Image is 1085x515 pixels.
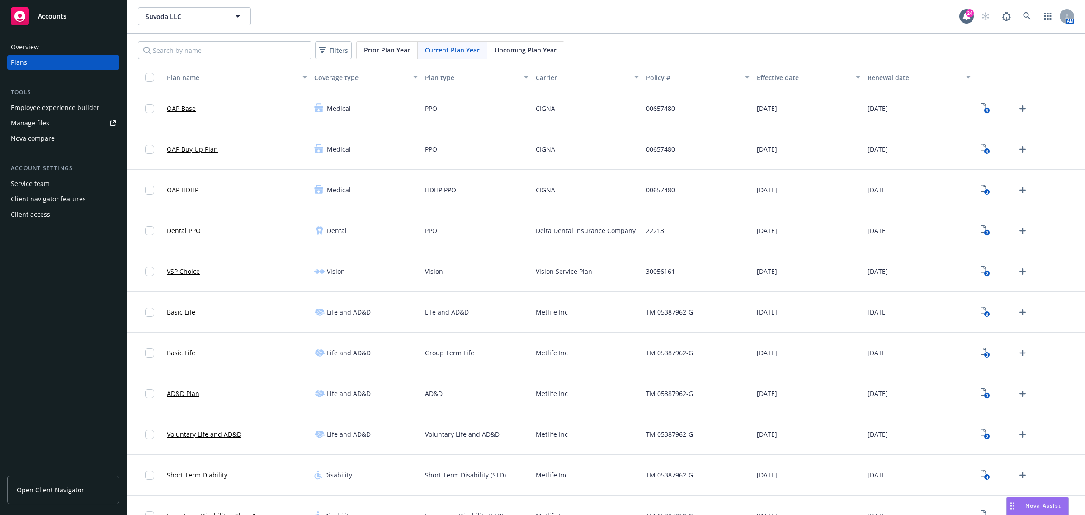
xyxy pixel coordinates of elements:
[425,267,443,276] span: Vision
[868,348,888,358] span: [DATE]
[978,386,992,401] a: View Plan Documents
[646,470,693,480] span: TM 05387962-G
[7,4,119,29] a: Accounts
[7,88,119,97] div: Tools
[7,116,119,130] a: Manage files
[1015,427,1030,442] a: Upload Plan Documents
[167,267,200,276] a: VSP Choice
[7,40,119,54] a: Overview
[145,308,154,317] input: Toggle Row Selected
[986,108,988,114] text: 3
[145,430,154,439] input: Toggle Row Selected
[1025,502,1061,510] span: Nova Assist
[757,348,777,358] span: [DATE]
[1015,346,1030,360] a: Upload Plan Documents
[864,67,975,88] button: Renewal date
[986,189,988,195] text: 3
[425,429,500,439] span: Voluntary Life and AD&D
[978,468,992,482] a: View Plan Documents
[327,307,371,317] span: Life and AD&D
[425,307,469,317] span: Life and AD&D
[425,348,474,358] span: Group Term Life
[145,145,154,154] input: Toggle Row Selected
[38,13,66,20] span: Accounts
[646,307,693,317] span: TM 05387962-G
[986,434,988,439] text: 2
[978,346,992,360] a: View Plan Documents
[167,73,297,82] div: Plan name
[757,73,850,82] div: Effective date
[536,144,555,154] span: CIGNA
[145,348,154,358] input: Toggle Row Selected
[978,264,992,279] a: View Plan Documents
[1006,497,1069,515] button: Nova Assist
[536,389,568,398] span: Metlife Inc
[317,44,350,57] span: Filters
[1007,497,1018,515] div: Drag to move
[646,144,675,154] span: 00657480
[327,144,351,154] span: Medical
[986,271,988,277] text: 2
[757,429,777,439] span: [DATE]
[986,230,988,236] text: 2
[646,104,675,113] span: 00657480
[868,307,888,317] span: [DATE]
[425,185,456,195] span: HDHP PPO
[167,470,227,480] a: Short Term Diability
[11,207,50,222] div: Client access
[11,131,55,146] div: Nova compare
[11,55,27,70] div: Plans
[868,73,961,82] div: Renewal date
[536,267,592,276] span: Vision Service Plan
[976,7,995,25] a: Start snowing
[7,164,119,173] div: Account settings
[536,226,636,235] span: Delta Dental Insurance Company
[327,429,371,439] span: Life and AD&D
[11,192,86,206] div: Client navigator features
[425,73,519,82] div: Plan type
[11,116,49,130] div: Manage files
[11,176,50,191] div: Service team
[167,429,241,439] a: Voluntary Life and AD&D
[425,470,506,480] span: Short Term Disability (STD)
[757,267,777,276] span: [DATE]
[364,45,410,55] span: Prior Plan Year
[425,45,480,55] span: Current Plan Year
[145,186,154,195] input: Toggle Row Selected
[1015,264,1030,279] a: Upload Plan Documents
[138,41,311,59] input: Search by name
[146,12,224,21] span: Suvoda LLC
[327,389,371,398] span: Life and AD&D
[868,185,888,195] span: [DATE]
[145,226,154,235] input: Toggle Row Selected
[536,429,568,439] span: Metlife Inc
[868,429,888,439] span: [DATE]
[145,471,154,480] input: Toggle Row Selected
[646,73,740,82] div: Policy #
[167,185,198,195] a: OAP HDHP
[327,348,371,358] span: Life and AD&D
[327,104,351,113] span: Medical
[978,142,992,157] a: View Plan Documents
[646,185,675,195] span: 00657480
[536,104,555,113] span: CIGNA
[1018,7,1036,25] a: Search
[646,267,675,276] span: 30056161
[757,307,777,317] span: [DATE]
[167,104,196,113] a: OAP Base
[1015,305,1030,319] a: Upload Plan Documents
[167,144,218,154] a: OAP Buy Up Plan
[7,55,119,70] a: Plans
[1015,386,1030,401] a: Upload Plan Documents
[986,393,988,399] text: 3
[536,185,555,195] span: CIGNA
[11,40,39,54] div: Overview
[757,389,777,398] span: [DATE]
[757,226,777,235] span: [DATE]
[532,67,643,88] button: Carrier
[425,389,443,398] span: AD&D
[978,305,992,319] a: View Plan Documents
[757,144,777,154] span: [DATE]
[1015,183,1030,197] a: Upload Plan Documents
[646,389,693,398] span: TM 05387962-G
